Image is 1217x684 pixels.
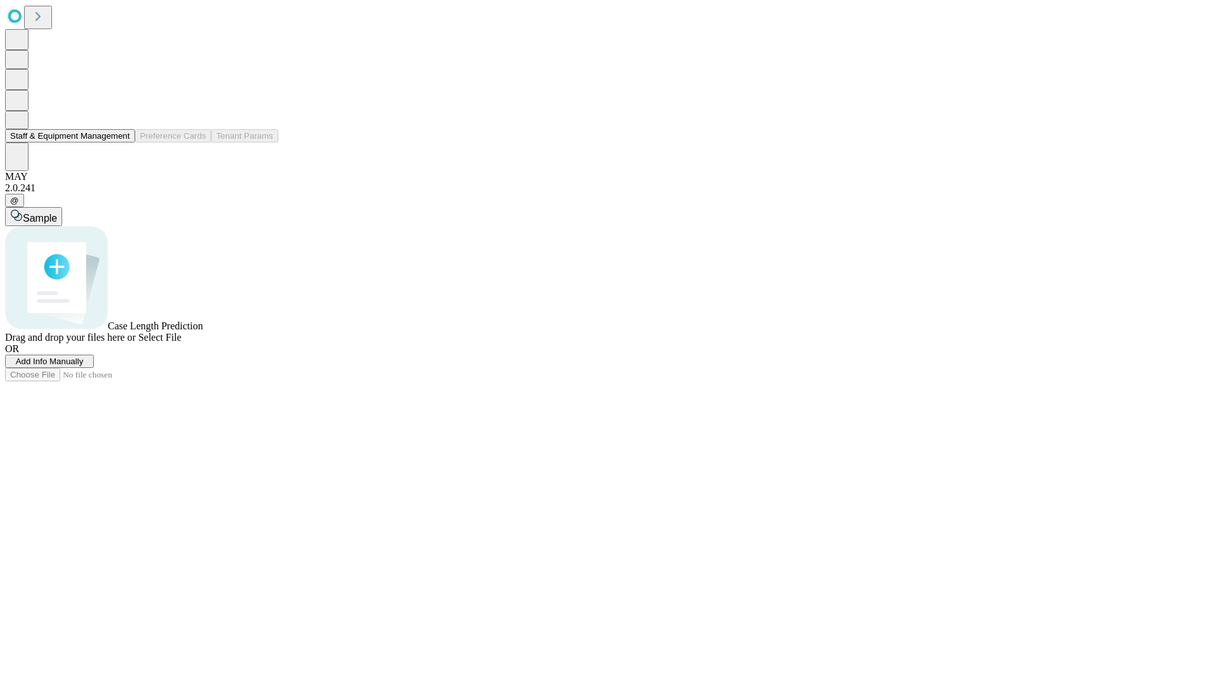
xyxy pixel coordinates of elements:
span: @ [10,196,19,205]
span: Case Length Prediction [108,320,203,331]
div: MAY [5,171,1212,182]
span: Select File [138,332,181,343]
button: Add Info Manually [5,355,94,368]
button: Staff & Equipment Management [5,129,135,142]
button: Sample [5,207,62,226]
span: OR [5,343,19,354]
div: 2.0.241 [5,182,1212,194]
button: Preference Cards [135,129,211,142]
button: Tenant Params [211,129,278,142]
button: @ [5,194,24,207]
span: Drag and drop your files here or [5,332,136,343]
span: Sample [23,213,57,224]
span: Add Info Manually [16,357,84,366]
